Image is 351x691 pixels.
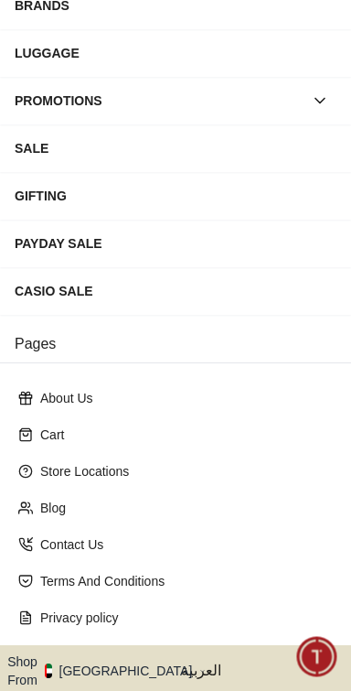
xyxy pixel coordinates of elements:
div: PROMOTIONS [15,84,303,117]
div: PAYDAY SALE [15,227,336,260]
p: Blog [40,499,325,517]
div: SALE [15,132,336,165]
div: Chat Widget [297,637,337,677]
p: Terms And Conditions [40,572,325,590]
p: Contact Us [40,535,325,554]
p: Cart [40,426,325,444]
button: العربية [181,653,344,689]
img: United Arab Emirates [45,664,52,678]
p: About Us [40,389,325,407]
div: GIFTING [15,179,336,212]
div: LUGGAGE [15,37,336,70]
button: Shop From[GEOGRAPHIC_DATA] [7,653,206,689]
span: العربية [181,660,344,682]
div: CASIO SALE [15,275,336,308]
p: Store Locations [40,462,325,480]
p: Privacy policy [40,609,325,627]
